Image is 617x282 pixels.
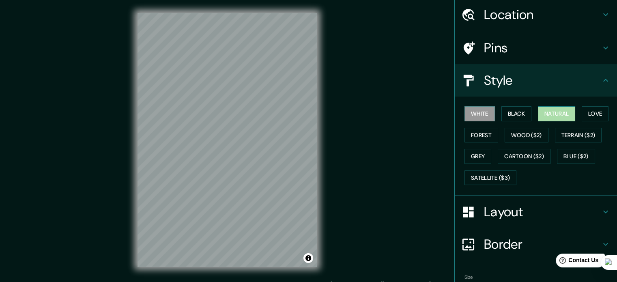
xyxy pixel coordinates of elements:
div: Border [455,228,617,260]
label: Size [464,274,473,281]
button: Grey [464,149,491,164]
button: Black [501,106,532,121]
button: Cartoon ($2) [498,149,550,164]
div: Style [455,64,617,97]
button: Blue ($2) [557,149,595,164]
button: Natural [538,106,575,121]
h4: Border [484,236,601,252]
button: White [464,106,495,121]
button: Forest [464,128,498,143]
button: Wood ($2) [505,128,548,143]
div: Pins [455,32,617,64]
iframe: Help widget launcher [545,250,608,273]
button: Terrain ($2) [555,128,602,143]
button: Love [582,106,608,121]
button: Toggle attribution [303,253,313,263]
h4: Layout [484,204,601,220]
button: Satellite ($3) [464,170,516,185]
canvas: Map [138,13,317,267]
h4: Location [484,6,601,23]
div: Layout [455,196,617,228]
h4: Style [484,72,601,88]
h4: Pins [484,40,601,56]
